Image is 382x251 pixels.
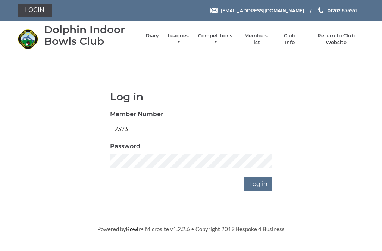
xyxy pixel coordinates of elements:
a: Return to Club Website [308,32,364,46]
input: Log in [244,177,272,191]
img: Email [210,8,218,13]
img: Dolphin Indoor Bowls Club [18,29,38,49]
span: Powered by • Microsite v1.2.2.6 • Copyright 2019 Bespoke 4 Business [97,226,285,232]
label: Password [110,142,140,151]
a: Diary [145,32,159,39]
a: Phone us 01202 675551 [317,7,357,14]
a: Members list [240,32,271,46]
a: Club Info [279,32,301,46]
span: 01202 675551 [328,7,357,13]
a: Login [18,4,52,17]
label: Member Number [110,110,163,119]
div: Dolphin Indoor Bowls Club [44,24,138,47]
a: Email [EMAIL_ADDRESS][DOMAIN_NAME] [210,7,304,14]
a: Competitions [197,32,233,46]
span: [EMAIL_ADDRESS][DOMAIN_NAME] [221,7,304,13]
img: Phone us [318,7,323,13]
a: Leagues [166,32,190,46]
h1: Log in [110,91,272,103]
a: Bowlr [126,226,141,232]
